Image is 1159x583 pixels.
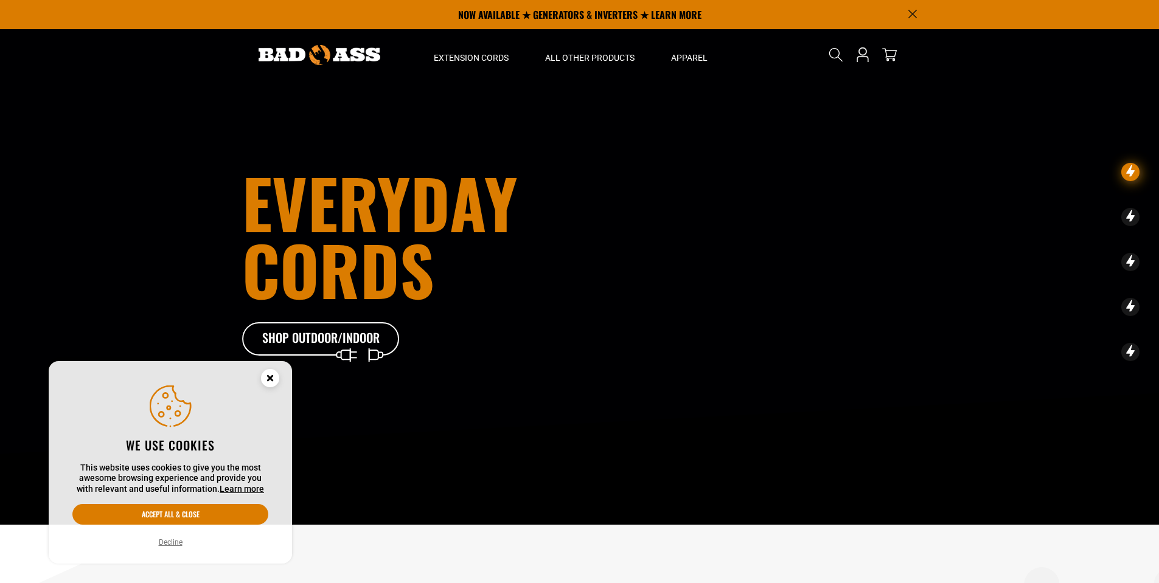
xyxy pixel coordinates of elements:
button: Accept all & close [72,504,268,525]
span: All Other Products [545,52,635,63]
h1: Everyday cords [242,169,647,303]
span: Apparel [671,52,708,63]
summary: Extension Cords [416,29,527,80]
aside: Cookie Consent [49,361,292,564]
a: Learn more [220,484,264,494]
summary: Search [826,45,846,64]
summary: All Other Products [527,29,653,80]
p: This website uses cookies to give you the most awesome browsing experience and provide you with r... [72,463,268,495]
img: Bad Ass Extension Cords [259,45,380,65]
span: Extension Cords [434,52,509,63]
button: Decline [155,536,186,548]
a: Shop Outdoor/Indoor [242,322,400,356]
h2: We use cookies [72,437,268,453]
summary: Apparel [653,29,726,80]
